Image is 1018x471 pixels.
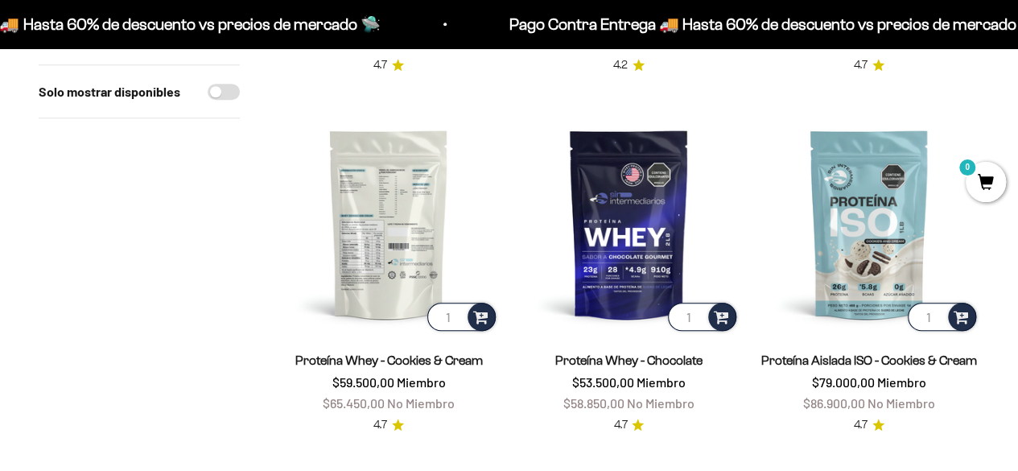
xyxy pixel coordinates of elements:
[397,374,446,390] span: Miembro
[966,175,1006,192] a: 0
[295,353,483,367] a: Proteína Whey - Cookies & Cream
[877,374,926,390] span: Miembro
[373,416,387,434] span: 4.7
[332,374,394,390] span: $59.500,00
[637,374,686,390] span: Miembro
[373,56,387,74] span: 4.7
[854,56,884,74] a: 4.74.7 de 5.0 estrellas
[867,35,934,51] span: No Miembro
[563,35,625,51] span: $64.900,00
[373,56,404,74] a: 4.74.7 de 5.0 estrellas
[572,374,634,390] span: $53.500,00
[555,353,703,367] a: Proteína Whey - Chocolate
[812,374,875,390] span: $79.000,00
[387,395,455,411] span: No Miembro
[387,35,455,51] span: No Miembro
[854,56,868,74] span: 4.7
[373,416,404,434] a: 4.74.7 de 5.0 estrellas
[324,35,385,51] span: $58.850,00
[563,395,624,411] span: $58.850,00
[613,416,627,434] span: 4.7
[628,35,695,51] span: No Miembro
[868,395,935,411] span: No Miembro
[854,416,884,434] a: 4.74.7 de 5.0 estrellas
[323,395,385,411] span: $65.450,00
[761,353,977,367] a: Proteína Aislada ISO - Cookies & Cream
[803,395,865,411] span: $86.900,00
[958,158,977,177] mark: 0
[803,35,864,51] span: $81.400,00
[627,395,694,411] span: No Miembro
[39,81,180,102] label: Solo mostrar disponibles
[854,416,868,434] span: 4.7
[278,114,499,334] img: Proteína Whey - Cookies & Cream
[613,56,645,74] a: 4.24.2 de 5.0 estrellas
[613,416,644,434] a: 4.74.7 de 5.0 estrellas
[613,56,628,74] span: 4.2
